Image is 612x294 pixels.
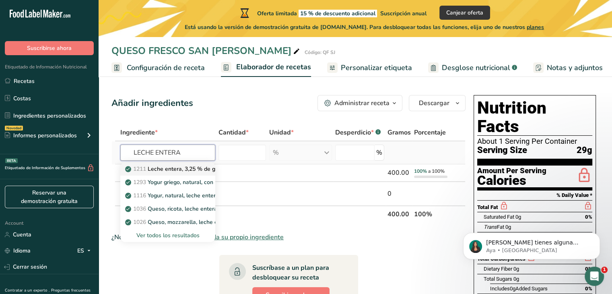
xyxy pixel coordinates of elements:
div: Amount Per Serving [477,167,546,175]
button: Suscribirse ahora [5,41,94,55]
div: 0 [387,189,411,199]
span: 1211 [133,165,146,173]
a: 1036Queso, ricota, leche entera [120,202,216,215]
span: Total Sugars [484,276,512,282]
a: Contratar a un experto . [5,288,49,293]
div: ¿No encuentra su ingrediente? [111,232,466,242]
div: About 1 Serving Per Container [477,137,592,145]
span: Suscripción anual [380,10,427,17]
a: Configuración de receta [111,59,205,77]
button: Descargar [409,95,466,111]
span: 0g [513,276,519,282]
a: Notas y adjuntos [533,59,603,77]
div: ES [77,246,94,256]
span: Configuración de receta [127,62,205,73]
th: Totales netos [119,205,386,222]
a: 1293Yogur griego, natural, con leche entera [120,176,216,189]
span: Notas y adjuntos [547,62,603,73]
p: Queso, mozzarella, leche entera [127,218,231,226]
div: Administrar receta [334,98,389,108]
div: Suscríbase a un plan para desbloquear su receta [252,263,342,282]
div: Oferta limitada [239,8,427,18]
span: planes [527,23,544,31]
a: Elaborador de recetas [221,58,311,77]
span: Serving Size [477,145,527,155]
span: Descargar [419,98,449,108]
span: 1026 [133,218,146,226]
div: Calories [477,175,546,186]
span: 15 % de descuento adicional [299,10,377,17]
section: % Daily Value * [477,190,592,200]
a: Desglose nutricional [428,59,517,77]
span: 1116 [133,192,146,199]
span: Cantidad [218,128,249,137]
a: 1026Queso, mozzarella, leche entera [120,215,216,229]
span: Canjear oferta [446,8,483,17]
div: BETA [5,158,18,163]
div: QUESO FRESCO SAN [PERSON_NAME] [111,43,301,58]
span: Añada su propio ingrediente [200,232,284,242]
span: 0g [515,214,521,220]
h1: Nutrition Facts [477,99,592,136]
span: Saturated Fat [484,214,514,220]
a: 1116Yogur, natural, leche entera [120,189,216,202]
span: Desglose nutricional [442,62,510,73]
span: Elaborador de recetas [236,62,311,72]
th: 400.00 [386,205,412,222]
div: Ver todos los resultados [127,231,209,240]
span: 1293 [133,178,146,186]
span: Porcentaje [414,128,446,137]
span: a 100% [428,168,445,174]
span: Total Fat [477,204,498,210]
span: 1 [601,267,608,273]
div: Añadir ingredientes [111,97,193,110]
iframe: Intercom notifications mensaje [451,216,612,272]
span: 0g [510,286,515,292]
div: 400.00 [387,168,411,178]
span: 29g [577,145,592,155]
a: 1211Leche entera, 3,25 % de grasa láctea, sin vitamina A ni vitamina D añadidas [120,162,216,176]
span: Includes Added Sugars [490,286,548,292]
span: Ingrediente [120,128,158,137]
p: Queso, ricota, leche entera [127,205,217,213]
span: 1036 [133,205,146,213]
span: 100% [414,168,427,174]
p: Yogur griego, natural, con leche entera [127,178,247,186]
div: Desperdicio [335,128,381,137]
iframe: Intercom live chat [585,267,604,286]
span: Unidad [269,128,294,137]
th: 100% [412,205,449,222]
div: Código: QF SJ [305,49,335,56]
span: Suscribirse ahora [27,44,72,52]
div: Novedad [5,126,23,130]
a: Reservar una demostración gratuita [5,186,94,208]
p: Yogur, natural, leche entera [127,191,219,200]
span: 0% [585,286,592,292]
span: 0% [585,214,592,220]
button: Canjear oferta [439,6,490,20]
span: Gramos [387,128,411,137]
input: Añadir ingrediente [120,145,216,161]
div: Informes personalizados [5,131,77,140]
a: Personalizar etiqueta [327,59,412,77]
button: Administrar receta [317,95,402,111]
div: Ver todos los resultados [120,229,216,242]
span: Está usando la versión de demostración gratuita de [DOMAIN_NAME]. Para desbloquear todas las func... [185,23,544,31]
span: Personalizar etiqueta [341,62,412,73]
a: Idioma [5,244,31,258]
